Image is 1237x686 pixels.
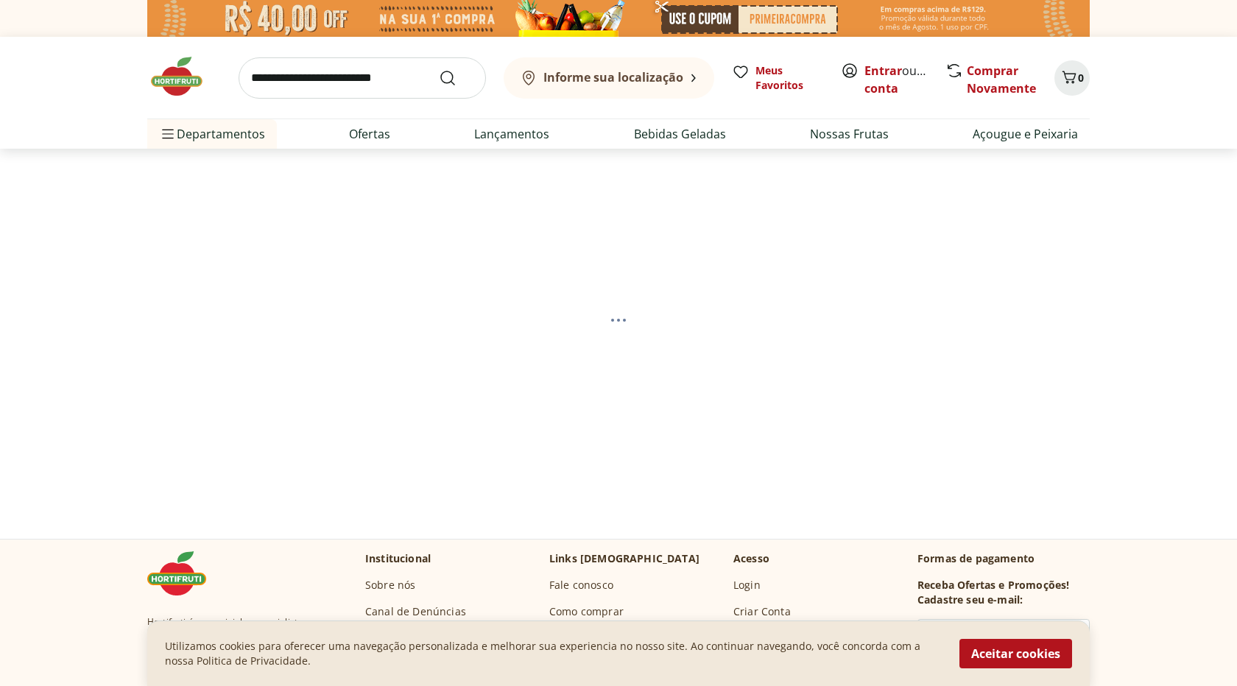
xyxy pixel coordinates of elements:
span: Departamentos [159,116,265,152]
button: Submit Search [439,69,474,87]
p: Utilizamos cookies para oferecer uma navegação personalizada e melhorar sua experiencia no nosso ... [165,639,942,668]
a: Fale conosco [549,578,613,593]
span: ou [864,62,930,97]
h3: Receba Ofertas e Promoções! [917,578,1069,593]
input: search [239,57,486,99]
img: Hortifruti [147,54,221,99]
button: Aceitar cookies [959,639,1072,668]
a: Sobre nós [365,578,415,593]
a: Criar conta [864,63,945,96]
a: Bebidas Geladas [634,125,726,143]
p: Institucional [365,551,431,566]
button: Carrinho [1054,60,1090,96]
a: Como comprar [549,604,624,619]
p: Acesso [733,551,769,566]
p: Links [DEMOGRAPHIC_DATA] [549,551,699,566]
button: Informe sua localização [504,57,714,99]
a: Entrar [864,63,902,79]
a: Nossas Frutas [810,125,889,143]
p: Formas de pagamento [917,551,1090,566]
button: Menu [159,116,177,152]
a: Criar Conta [733,604,791,619]
a: Ofertas [349,125,390,143]
span: 0 [1078,71,1084,85]
span: Meus Favoritos [755,63,823,93]
a: Lançamentos [474,125,549,143]
h3: Cadastre seu e-mail: [917,593,1023,607]
img: Hortifruti [147,551,221,595]
a: Login [733,578,761,593]
b: Informe sua localização [543,69,683,85]
a: Meus Favoritos [732,63,823,93]
a: Canal de Denúncias [365,604,466,619]
a: Comprar Novamente [967,63,1036,96]
a: Açougue e Peixaria [973,125,1078,143]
